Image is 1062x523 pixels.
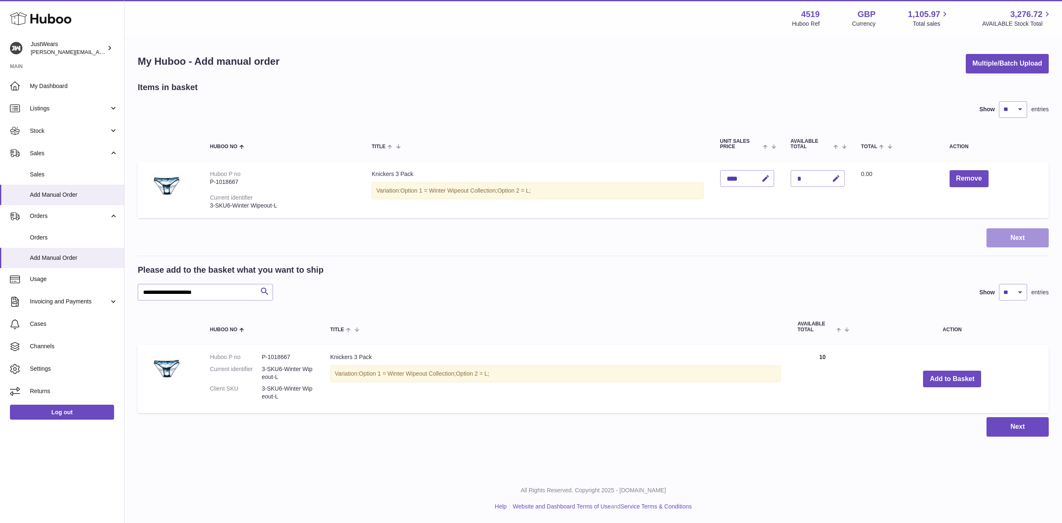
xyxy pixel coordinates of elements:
[372,182,704,199] div: Variation:
[792,20,820,28] div: Huboo Ref
[131,486,1055,494] p: All Rights Reserved. Copyright 2025 - [DOMAIN_NAME]
[510,503,692,511] li: and
[950,170,989,187] button: Remove
[30,105,109,112] span: Listings
[861,171,872,177] span: 0.00
[1010,9,1043,20] span: 3,276.72
[801,9,820,20] strong: 4519
[908,9,940,20] span: 1,105.97
[359,370,456,377] span: Option 1 = Winter Wipeout Collection;
[982,20,1052,28] span: AVAILABLE Stock Total
[210,194,253,201] div: Current identifier
[495,503,507,510] a: Help
[913,20,950,28] span: Total sales
[146,353,188,381] img: Knickers 3 Pack
[262,385,314,401] dd: 3-SKU6-Winter Wipeout-L
[950,144,1040,149] div: Action
[400,187,497,194] span: Option 1 = Winter Wipeout Collection;
[30,82,118,90] span: My Dashboard
[372,144,385,149] span: Title
[330,365,781,382] div: Variation:
[30,365,118,373] span: Settings
[330,327,344,332] span: Title
[497,187,531,194] span: Option 2 = L;
[986,417,1049,437] button: Next
[513,503,611,510] a: Website and Dashboard Terms of Use
[210,171,241,177] div: Huboo P no
[855,313,1049,340] th: Action
[857,9,875,20] strong: GBP
[30,127,109,135] span: Stock
[1031,288,1049,296] span: entries
[852,20,876,28] div: Currency
[979,288,995,296] label: Show
[210,365,262,381] dt: Current identifier
[1031,105,1049,113] span: entries
[861,144,877,149] span: Total
[966,54,1049,73] button: Multiple/Batch Upload
[30,149,109,157] span: Sales
[720,139,761,149] span: Unit Sales Price
[30,275,118,283] span: Usage
[30,212,109,220] span: Orders
[210,202,355,210] div: 3-SKU6-Winter Wipeout-L
[789,345,855,413] td: 10
[146,170,188,198] img: Knickers 3 Pack
[791,139,832,149] span: AVAILABLE Total
[138,264,324,276] h2: Please add to the basket what you want to ship
[138,82,198,93] h2: Items in basket
[979,105,995,113] label: Show
[262,365,314,381] dd: 3-SKU6-Winter Wipeout-L
[797,321,834,332] span: AVAILABLE Total
[210,144,237,149] span: Huboo no
[210,385,262,401] dt: Client SKU
[982,9,1052,28] a: 3,276.72 AVAILABLE Stock Total
[138,55,280,68] h1: My Huboo - Add manual order
[621,503,692,510] a: Service Terms & Conditions
[30,320,118,328] span: Cases
[456,370,490,377] span: Option 2 = L;
[908,9,950,28] a: 1,105.97 Total sales
[986,228,1049,248] button: Next
[30,234,118,242] span: Orders
[923,371,981,388] button: Add to Basket
[30,191,118,199] span: Add Manual Order
[31,49,166,55] span: [PERSON_NAME][EMAIL_ADDRESS][DOMAIN_NAME]
[30,171,118,178] span: Sales
[10,42,22,54] img: josh@just-wears.com
[30,342,118,350] span: Channels
[31,40,105,56] div: JustWears
[210,353,262,361] dt: Huboo P no
[210,327,237,332] span: Huboo no
[30,298,109,305] span: Invoicing and Payments
[10,405,114,420] a: Log out
[262,353,314,361] dd: P-1018667
[30,387,118,395] span: Returns
[363,162,712,218] td: Knickers 3 Pack
[30,254,118,262] span: Add Manual Order
[322,345,789,413] td: Knickers 3 Pack
[210,178,355,186] div: P-1018667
